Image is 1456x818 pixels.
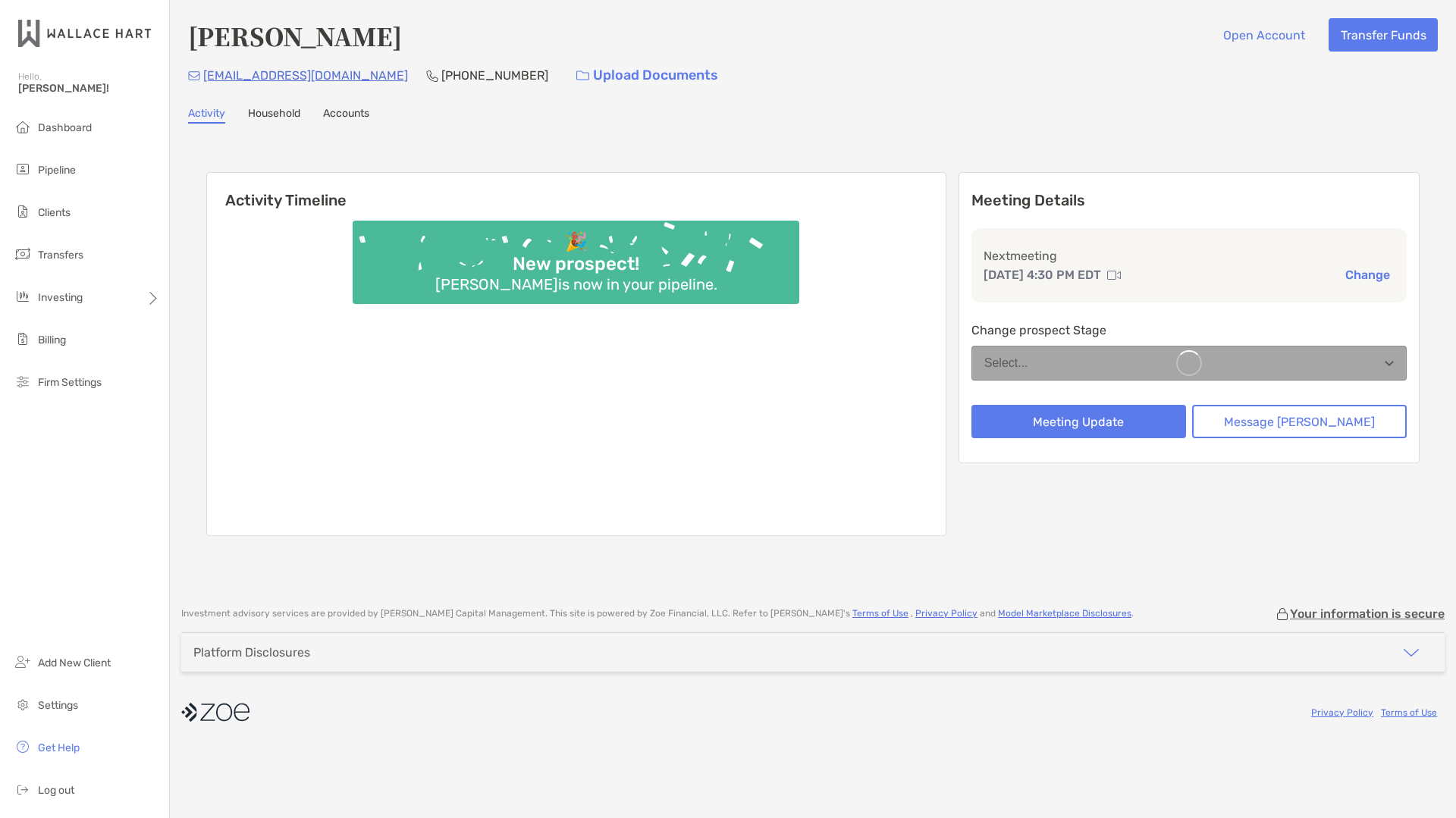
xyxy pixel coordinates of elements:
img: company logo [181,695,249,729]
a: Privacy Policy [915,608,977,619]
a: Household [248,107,300,124]
img: Email Icon [188,71,200,80]
button: Meeting Update [971,405,1186,438]
span: Investing [38,291,83,304]
button: Message [PERSON_NAME] [1192,405,1407,438]
span: [PERSON_NAME]! [18,82,160,95]
button: Open Account [1211,18,1316,52]
img: Phone Icon [426,70,438,82]
a: Activity [188,107,225,124]
h6: Activity Timeline [207,173,946,209]
a: Privacy Policy [1311,707,1373,718]
button: Transfer Funds [1329,18,1438,52]
img: transfers icon [14,245,32,263]
a: Model Marketplace Disclosures [998,608,1131,619]
span: Add New Client [38,657,111,669]
img: firm-settings icon [14,372,32,390]
img: investing icon [14,287,32,306]
p: Change prospect Stage [971,321,1407,340]
p: Your information is secure [1290,606,1445,621]
span: Firm Settings [38,376,102,389]
img: settings icon [14,695,32,713]
span: Billing [38,334,66,346]
p: [DATE] 4:30 PM EDT [984,265,1101,284]
p: Next meeting [984,246,1395,265]
span: Log out [38,784,74,797]
img: pipeline icon [14,160,32,178]
h4: [PERSON_NAME] [188,18,402,53]
a: Terms of Use [852,608,908,619]
p: Meeting Details [971,191,1407,210]
span: Settings [38,699,78,712]
span: Dashboard [38,121,92,134]
span: Get Help [38,741,80,754]
img: clients icon [14,202,32,221]
a: Terms of Use [1381,707,1437,718]
img: button icon [576,71,589,81]
img: billing icon [14,330,32,348]
div: New prospect! [507,253,645,275]
div: [PERSON_NAME] is now in your pipeline. [429,275,723,293]
p: [PHONE_NUMBER] [441,66,548,85]
span: Pipeline [38,164,76,177]
a: Accounts [323,107,369,124]
img: Zoe Logo [18,6,151,61]
img: logout icon [14,780,32,798]
div: 🎉 [559,231,594,253]
img: get-help icon [14,738,32,756]
p: [EMAIL_ADDRESS][DOMAIN_NAME] [203,66,408,85]
img: dashboard icon [14,118,32,136]
div: Platform Disclosures [193,645,310,660]
a: Upload Documents [566,59,728,92]
span: Clients [38,206,71,219]
img: icon arrow [1402,644,1420,662]
p: Investment advisory services are provided by [PERSON_NAME] Capital Management . This site is powe... [181,608,1134,619]
img: add_new_client icon [14,653,32,671]
button: Change [1341,267,1395,283]
span: Transfers [38,249,83,262]
img: communication type [1107,269,1121,281]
